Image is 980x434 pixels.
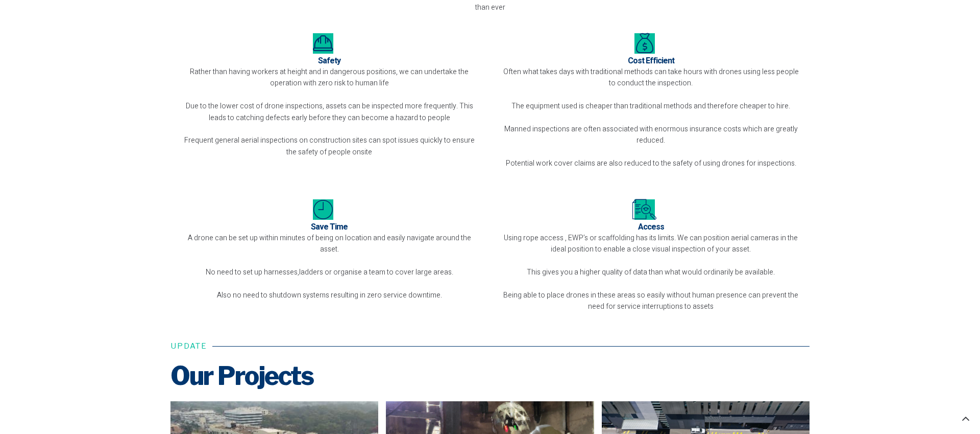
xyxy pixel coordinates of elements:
[502,66,799,170] p: Often what takes days with traditional methods can take hours with drones using less people to co...
[170,360,810,391] h2: Our Projects
[181,222,478,233] h3: Save Time
[181,56,478,66] h3: Safety
[502,222,799,233] h3: Access
[502,56,799,66] h3: Cost Efficient
[181,233,478,301] p: A drone can be set up within minutes of being on location and easily navigate around the asset. N...
[181,66,478,158] p: Rather than having workers at height and in dangerous positions, we can undertake the operation w...
[502,233,799,313] p: Using rope access , EWP’s or scaffolding has its limits. We can position aerial cameras in the id...
[170,342,207,350] h6: Update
